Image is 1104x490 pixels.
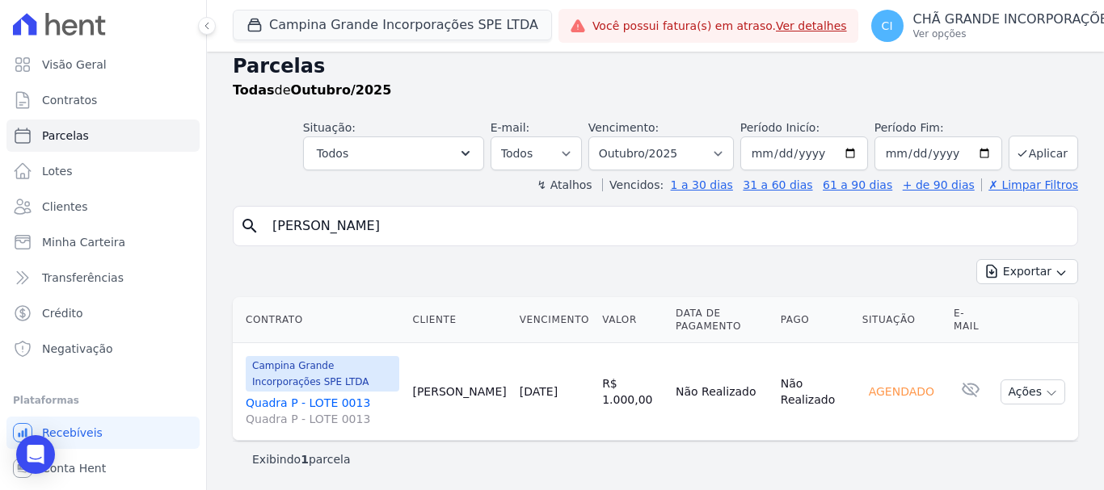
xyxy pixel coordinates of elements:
span: Quadra P - LOTE 0013 [246,411,399,427]
span: Você possui fatura(s) em atraso. [592,18,847,35]
a: Minha Carteira [6,226,200,258]
span: Transferências [42,270,124,286]
th: Cliente [406,297,512,343]
a: ✗ Limpar Filtros [981,178,1078,191]
i: search [240,216,259,236]
b: 1 [301,453,309,466]
th: Vencimento [513,297,596,343]
th: Situação [856,297,947,343]
a: Conta Hent [6,452,200,484]
div: Agendado [862,380,941,403]
a: 61 a 90 dias [823,178,892,191]
span: Lotes [42,163,73,179]
a: Ver detalhes [776,19,847,32]
td: Não Realizado [774,343,856,441]
a: Visão Geral [6,48,200,81]
th: E-mail [947,297,994,343]
span: CI [882,20,893,31]
button: Aplicar [1009,136,1078,170]
a: [DATE] [520,385,558,398]
h2: Parcelas [233,52,1078,81]
th: Valor [596,297,669,343]
div: Open Intercom Messenger [16,435,55,474]
th: Contrato [233,297,406,343]
a: Negativação [6,333,200,365]
label: Vencimento: [588,121,659,134]
span: Minha Carteira [42,234,125,250]
span: Contratos [42,92,97,108]
label: Vencidos: [602,178,664,191]
button: Campina Grande Incorporações SPE LTDA [233,10,552,40]
label: Período Fim: [874,119,1002,136]
span: Campina Grande Incorporações SPE LTDA [246,356,399,392]
a: Contratos [6,84,200,116]
th: Data de Pagamento [669,297,774,343]
button: Ações [1001,379,1065,404]
span: Recebíveis [42,425,103,441]
td: R$ 1.000,00 [596,343,669,441]
p: de [233,81,391,100]
a: Parcelas [6,119,200,152]
a: Lotes [6,155,200,187]
button: Exportar [976,259,1078,284]
input: Buscar por nome do lote ou do cliente [263,210,1071,242]
th: Pago [774,297,856,343]
span: Crédito [42,305,83,321]
a: Recebíveis [6,417,200,449]
span: Clientes [42,199,87,215]
a: 31 a 60 dias [743,178,812,191]
span: Negativação [42,341,113,357]
a: 1 a 30 dias [671,178,733,191]
label: Situação: [303,121,356,134]
p: Exibindo parcela [252,451,351,467]
a: Transferências [6,262,200,294]
label: Período Inicío: [740,121,820,134]
span: Todos [317,144,348,163]
span: Parcelas [42,128,89,144]
td: [PERSON_NAME] [406,343,512,441]
a: Clientes [6,191,200,223]
strong: Todas [233,82,275,98]
span: Visão Geral [42,57,107,73]
a: Crédito [6,297,200,329]
strong: Outubro/2025 [291,82,392,98]
span: Conta Hent [42,460,106,476]
a: Quadra P - LOTE 0013Quadra P - LOTE 0013 [246,395,399,427]
label: ↯ Atalhos [537,178,592,191]
button: Todos [303,136,484,170]
label: E-mail: [491,121,530,134]
td: Não Realizado [669,343,774,441]
div: Plataformas [13,391,193,410]
a: + de 90 dias [903,178,975,191]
